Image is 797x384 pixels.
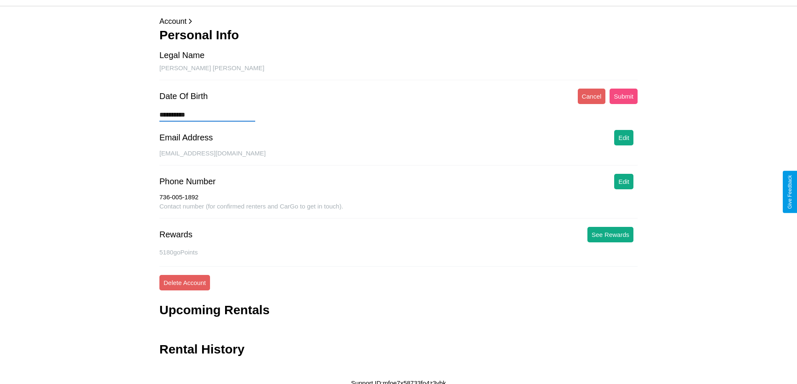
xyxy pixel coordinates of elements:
button: Submit [610,89,638,104]
div: Date Of Birth [159,92,208,101]
button: Edit [614,130,633,145]
p: 5180 goPoints [159,247,638,258]
div: Legal Name [159,51,205,60]
div: [PERSON_NAME] [PERSON_NAME] [159,64,638,80]
div: Contact number (for confirmed renters and CarGo to get in touch). [159,203,638,219]
button: Edit [614,174,633,189]
div: Email Address [159,133,213,142]
h3: Upcoming Rentals [159,303,269,317]
p: Account [159,15,638,28]
div: 736-005-1892 [159,193,638,203]
button: Delete Account [159,275,210,290]
div: [EMAIL_ADDRESS][DOMAIN_NAME] [159,150,638,165]
div: Rewards [159,230,192,239]
button: See Rewards [587,227,633,242]
div: Phone Number [159,177,216,186]
div: Give Feedback [787,175,793,209]
h3: Personal Info [159,28,638,42]
button: Cancel [578,89,606,104]
h3: Rental History [159,342,244,356]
